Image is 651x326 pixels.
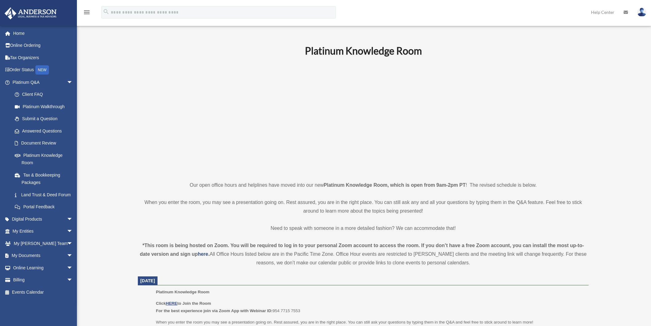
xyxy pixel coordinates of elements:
p: When you enter the room, you may see a presentation going on. Rest assured, you are in the right ... [138,198,589,215]
img: Anderson Advisors Platinum Portal [3,7,58,19]
a: Portal Feedback [9,201,82,213]
span: arrow_drop_down [67,213,79,226]
b: Click to Join the Room [156,301,211,306]
a: menu [83,11,90,16]
iframe: 231110_Toby_KnowledgeRoom [271,65,456,169]
a: Submit a Question [9,113,82,125]
a: My [PERSON_NAME] Teamarrow_drop_down [4,237,82,250]
span: Platinum Knowledge Room [156,290,210,294]
p: Need to speak with someone in a more detailed fashion? We can accommodate that! [138,224,589,233]
a: Client FAQ [9,88,82,101]
span: arrow_drop_down [67,76,79,89]
span: arrow_drop_down [67,225,79,238]
b: For the best experience join via Zoom App with Webinar ID: [156,308,273,313]
a: Platinum Q&Aarrow_drop_down [4,76,82,88]
a: here [198,251,208,257]
a: Events Calendar [4,286,82,298]
i: search [103,8,110,15]
span: arrow_drop_down [67,262,79,274]
a: Platinum Knowledge Room [9,149,79,169]
a: Home [4,27,82,39]
span: arrow_drop_down [67,237,79,250]
strong: Platinum Knowledge Room, which is open from 9am-2pm PT [324,182,465,188]
a: Land Trust & Deed Forum [9,189,82,201]
a: Platinum Walkthrough [9,100,82,113]
i: menu [83,9,90,16]
a: Billingarrow_drop_down [4,274,82,286]
b: Platinum Knowledge Room [305,45,422,57]
img: User Pic [637,8,646,17]
span: arrow_drop_down [67,274,79,287]
p: Our open office hours and helplines have moved into our new ! The revised schedule is below. [138,181,589,189]
a: Digital Productsarrow_drop_down [4,213,82,225]
strong: . [208,251,210,257]
p: 954 7715 7553 [156,300,584,314]
div: NEW [35,65,49,75]
a: Online Ordering [4,39,82,52]
a: My Documentsarrow_drop_down [4,250,82,262]
span: [DATE] [140,278,155,283]
a: My Entitiesarrow_drop_down [4,225,82,238]
a: Tax & Bookkeeping Packages [9,169,82,189]
a: Online Learningarrow_drop_down [4,262,82,274]
a: Tax Organizers [4,51,82,64]
a: HERE [166,301,177,306]
strong: *This room is being hosted on Zoom. You will be required to log in to your personal Zoom account ... [140,243,584,257]
a: Document Review [9,137,82,149]
a: Answered Questions [9,125,82,137]
p: When you enter the room you may see a presentation going on. Rest assured, you are in the right p... [156,319,584,326]
div: All Office Hours listed below are in the Pacific Time Zone. Office Hour events are restricted to ... [138,241,589,267]
a: Order StatusNEW [4,64,82,76]
span: arrow_drop_down [67,250,79,262]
